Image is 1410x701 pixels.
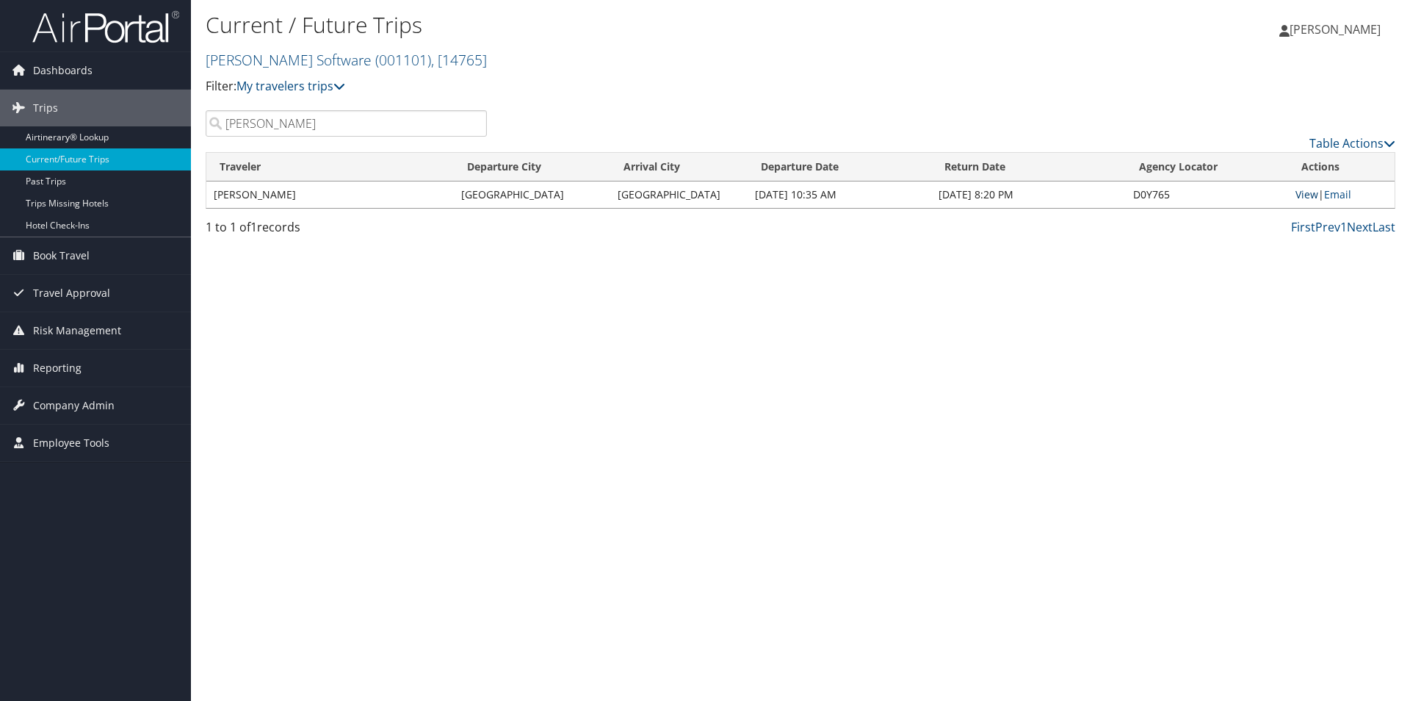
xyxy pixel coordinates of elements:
[1295,187,1318,201] a: View
[431,50,487,70] span: , [ 14765 ]
[1309,135,1395,151] a: Table Actions
[33,312,121,349] span: Risk Management
[33,275,110,312] span: Travel Approval
[375,50,431,70] span: ( 001101 )
[748,153,932,181] th: Departure Date: activate to sort column descending
[33,237,90,274] span: Book Travel
[1126,181,1288,208] td: D0Y765
[1373,219,1395,235] a: Last
[33,90,58,126] span: Trips
[33,52,93,89] span: Dashboards
[931,181,1126,208] td: [DATE] 8:20 PM
[1279,7,1395,51] a: [PERSON_NAME]
[931,153,1126,181] th: Return Date: activate to sort column ascending
[206,153,454,181] th: Traveler: activate to sort column ascending
[33,387,115,424] span: Company Admin
[1288,153,1395,181] th: Actions
[250,219,257,235] span: 1
[236,78,345,94] a: My travelers trips
[206,77,999,96] p: Filter:
[1291,219,1315,235] a: First
[610,153,748,181] th: Arrival City: activate to sort column ascending
[1290,21,1381,37] span: [PERSON_NAME]
[206,110,487,137] input: Search Traveler or Arrival City
[33,350,82,387] span: Reporting
[610,181,748,208] td: [GEOGRAPHIC_DATA]
[748,181,932,208] td: [DATE] 10:35 AM
[1126,153,1288,181] th: Agency Locator: activate to sort column ascending
[1340,219,1347,235] a: 1
[1288,181,1395,208] td: |
[33,425,109,461] span: Employee Tools
[206,50,487,70] a: [PERSON_NAME] Software
[1315,219,1340,235] a: Prev
[206,218,487,243] div: 1 to 1 of records
[32,10,179,44] img: airportal-logo.png
[206,10,999,40] h1: Current / Future Trips
[1324,187,1351,201] a: Email
[1347,219,1373,235] a: Next
[454,153,610,181] th: Departure City: activate to sort column ascending
[454,181,610,208] td: [GEOGRAPHIC_DATA]
[206,181,454,208] td: [PERSON_NAME]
